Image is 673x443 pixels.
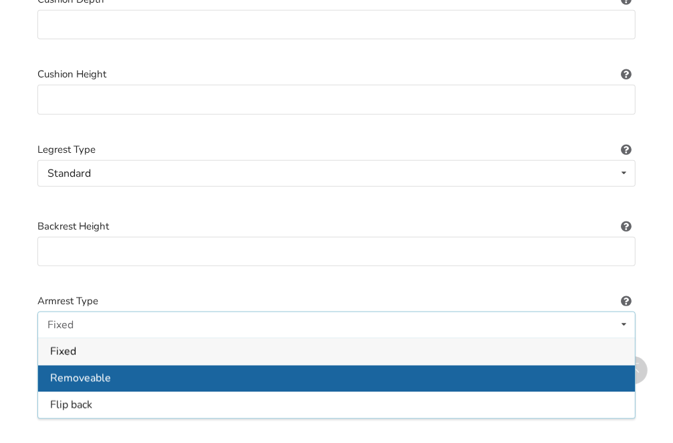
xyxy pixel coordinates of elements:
div: Standard [47,168,91,179]
div: Fixed [47,320,74,330]
label: Legrest Type [37,142,636,157]
label: Cushion Height [37,67,636,82]
label: Armrest Type [37,294,636,309]
span: Fixed [50,344,76,359]
span: Removeable [50,371,111,386]
label: Backrest Height [37,219,636,234]
span: Flip back [50,398,92,412]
